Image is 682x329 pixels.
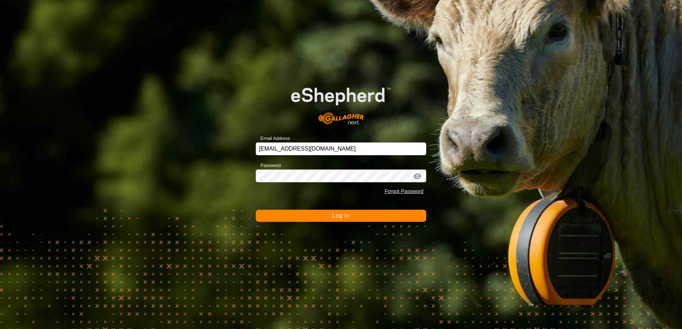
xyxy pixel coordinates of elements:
[256,210,426,222] button: Log In
[256,142,426,155] input: Email Address
[385,188,423,194] a: Forgot Password
[332,213,350,219] span: Log In
[273,73,409,131] img: E-shepherd Logo
[256,135,290,142] label: Email Address
[256,162,281,169] label: Password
